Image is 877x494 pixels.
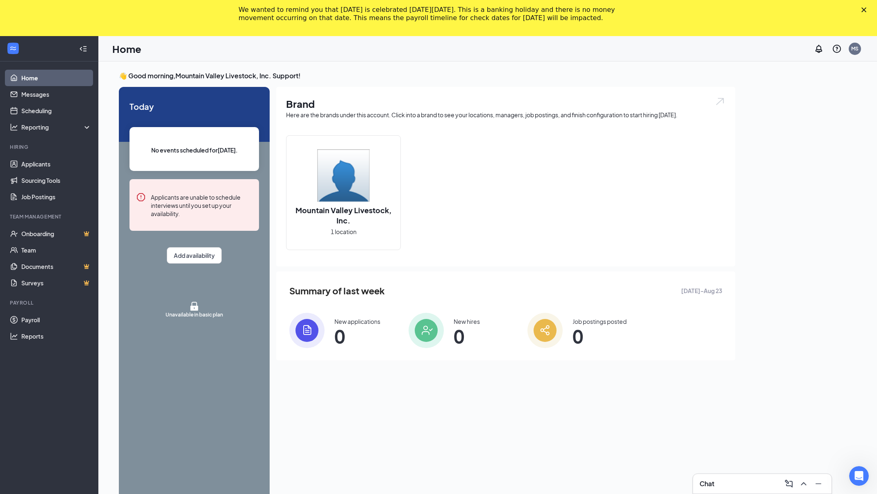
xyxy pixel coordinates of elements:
div: Payroll [10,299,90,306]
svg: WorkstreamLogo [9,44,17,52]
span: Summary of last week [289,284,385,298]
a: SurveysCrown [21,275,91,291]
img: open.6027fd2a22e1237b5b06.svg [715,97,725,106]
svg: Minimize [813,479,823,489]
svg: Notifications [814,44,824,54]
a: Payroll [21,312,91,328]
div: New hires [454,317,480,326]
h1: Brand [286,97,725,111]
h2: Mountain Valley Livestock, Inc. [286,205,400,225]
span: Today [130,100,259,113]
a: Messages [21,86,91,102]
svg: Analysis [10,123,18,131]
span: 0 [334,329,380,344]
span: lock [189,301,199,311]
div: Reporting [21,123,92,131]
div: Team Management [10,213,90,220]
span: Unavailable in basic plan [166,311,223,319]
a: Applicants [21,156,91,172]
a: OnboardingCrown [21,225,91,242]
h3: 👋 Good morning, Mountain Valley Livestock, Inc. Support ! [119,71,735,80]
img: icon [527,313,563,348]
div: Applicants are unable to schedule interviews until you set up your availability. [151,192,252,218]
div: Here are the brands under this account. Click into a brand to see your locations, managers, job p... [286,111,725,119]
h1: Home [112,42,141,56]
a: Sourcing Tools [21,172,91,189]
div: Close [861,7,870,12]
h3: Chat [700,479,714,488]
span: 0 [454,329,480,344]
span: [DATE] - Aug 23 [681,286,722,295]
a: Home [21,70,91,86]
a: Team [21,242,91,258]
span: 0 [573,329,627,344]
a: Job Postings [21,189,91,205]
button: Add availability [167,247,222,264]
span: 1 location [331,227,357,236]
img: icon [289,313,325,348]
div: MS [851,45,859,52]
span: No events scheduled for [DATE] . [151,146,238,155]
svg: ChevronUp [799,479,809,489]
svg: QuestionInfo [832,44,842,54]
img: icon [409,313,444,348]
svg: Collapse [79,45,87,53]
a: Scheduling [21,102,91,119]
svg: ComposeMessage [784,479,794,489]
div: Job postings posted [573,317,627,326]
button: ComposeMessage [782,477,795,490]
div: New applications [334,317,380,326]
iframe: Intercom live chat [849,466,869,486]
div: Hiring [10,143,90,150]
a: DocumentsCrown [21,258,91,275]
button: Minimize [812,477,825,490]
button: ChevronUp [797,477,810,490]
img: Mountain Valley Livestock, Inc. [317,149,370,202]
svg: Error [136,192,146,202]
a: Reports [21,328,91,344]
div: We wanted to remind you that [DATE] is celebrated [DATE][DATE]. This is a banking holiday and the... [239,6,625,22]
